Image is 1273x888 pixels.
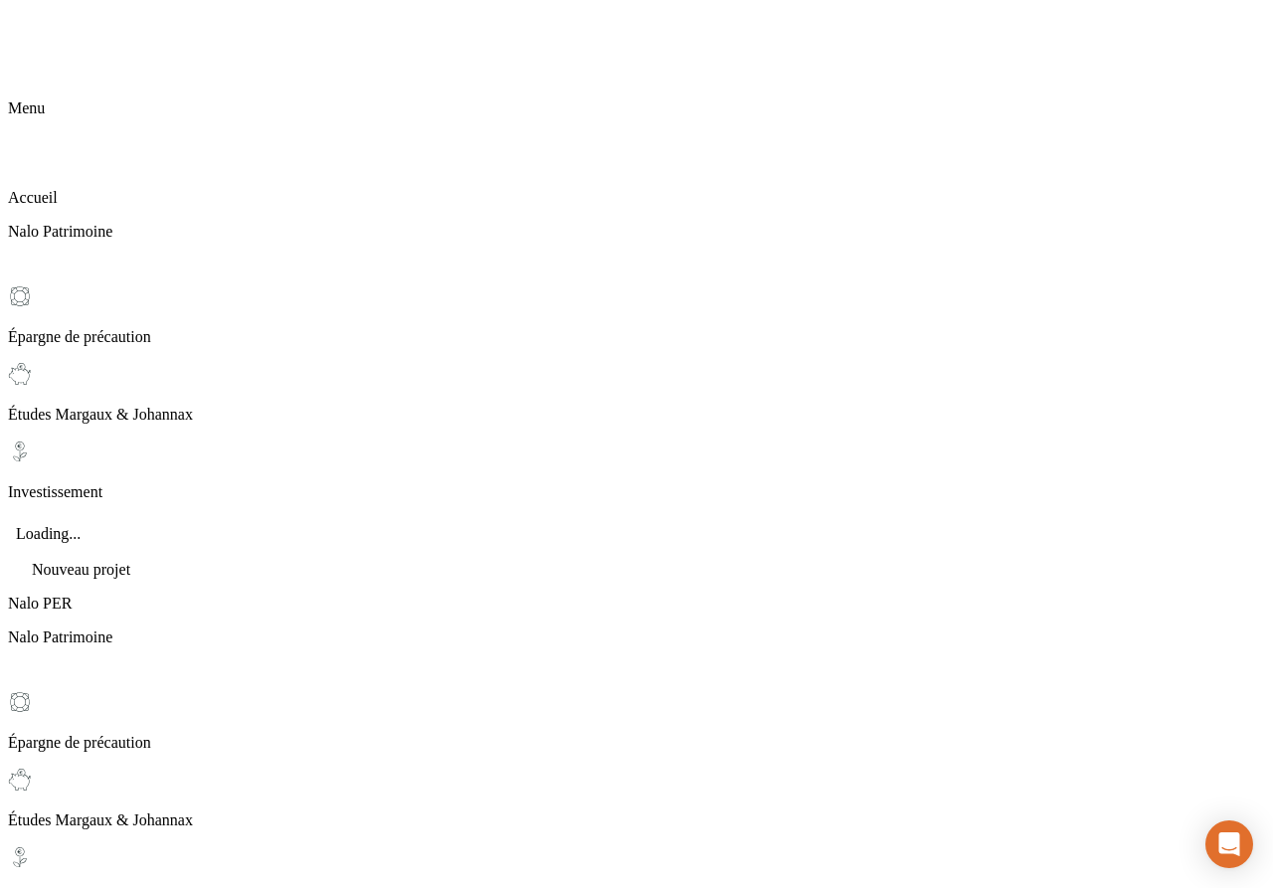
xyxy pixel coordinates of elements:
p: Études Margaux & Johannax [8,811,1265,829]
div: Investissement [8,440,1265,501]
p: Accueil [8,189,1265,207]
p: Nalo PER [8,595,1265,613]
div: Accueil [8,145,1265,207]
div: Études Margaux & Johannax [8,362,1265,424]
p: Nalo Patrimoine [8,628,1265,646]
span: Nouveau projet [32,561,130,578]
p: Investissement [8,483,1265,501]
p: Études Margaux & Johannax [8,406,1265,424]
p: Nalo Patrimoine [8,223,1265,241]
div: Épargne de précaution [8,690,1265,752]
span: Menu [8,99,45,116]
span: Loading... [16,525,81,542]
div: Open Intercom Messenger [1205,820,1253,868]
p: Épargne de précaution [8,734,1265,752]
div: Études Margaux & Johannax [8,768,1265,829]
p: Épargne de précaution [8,328,1265,346]
div: Épargne de précaution [8,284,1265,346]
div: Nouveau projet [8,551,1265,579]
